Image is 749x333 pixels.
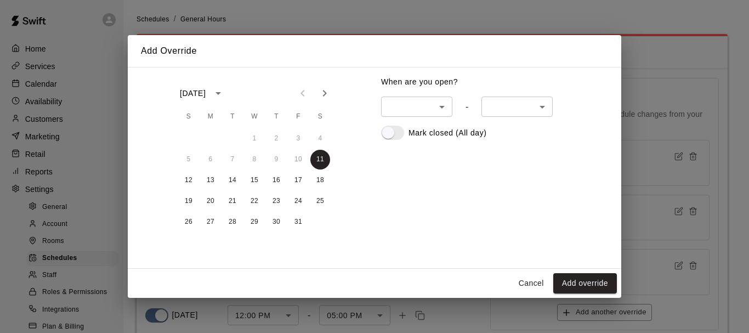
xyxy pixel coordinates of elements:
[245,191,264,211] button: 22
[209,84,228,103] button: calendar view is open, switch to year view
[310,150,330,170] button: 11
[310,106,330,128] span: Saturday
[201,171,220,190] button: 13
[128,35,621,67] h2: Add Override
[288,191,308,211] button: 24
[179,191,198,211] button: 19
[381,76,608,88] p: When are you open?
[201,212,220,232] button: 27
[223,106,242,128] span: Tuesday
[310,171,330,190] button: 18
[266,212,286,232] button: 30
[466,102,468,112] div: -
[180,88,206,99] div: [DATE]
[245,212,264,232] button: 29
[179,212,198,232] button: 26
[408,127,486,139] p: Mark closed (All day)
[223,191,242,211] button: 21
[201,106,220,128] span: Monday
[223,171,242,190] button: 14
[266,106,286,128] span: Thursday
[314,82,336,104] button: Next month
[288,212,308,232] button: 31
[223,212,242,232] button: 28
[201,191,220,211] button: 20
[288,171,308,190] button: 17
[266,191,286,211] button: 23
[245,106,264,128] span: Wednesday
[514,273,549,294] button: Cancel
[179,171,198,190] button: 12
[245,171,264,190] button: 15
[310,191,330,211] button: 25
[179,106,198,128] span: Sunday
[553,273,617,294] button: Add override
[266,171,286,190] button: 16
[288,106,308,128] span: Friday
